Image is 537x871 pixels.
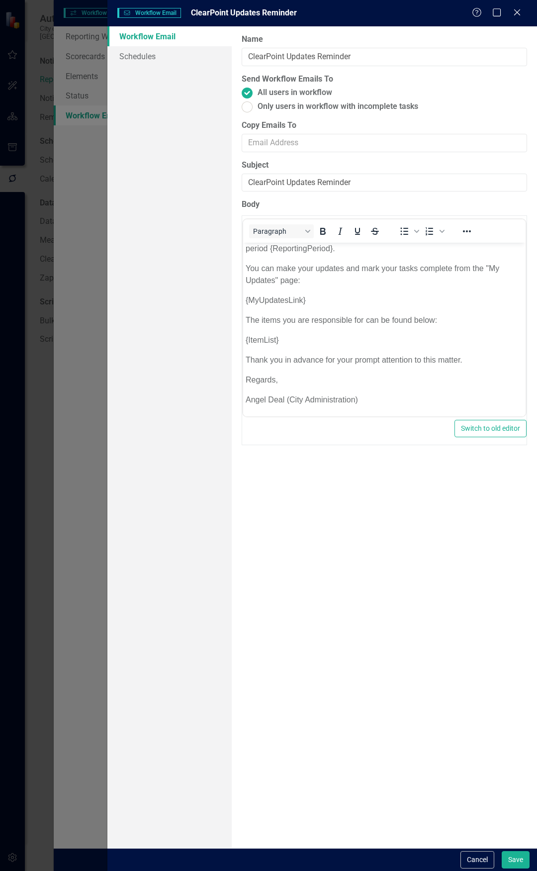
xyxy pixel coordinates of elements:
[242,160,527,171] label: Subject
[117,8,181,18] span: Workflow Email
[243,243,526,416] iframe: Rich Text Area
[242,134,527,152] input: Email Address
[258,101,418,112] span: Only users in workflow with incomplete tasks
[242,174,527,192] input: Subject
[253,227,302,235] span: Paragraph
[332,224,349,238] button: Italic
[2,151,280,163] p: Angel Deal (City Administration)
[454,420,527,437] button: Switch to old editor
[242,34,527,45] label: Name
[242,74,333,85] label: Send Workflow Emails To
[2,111,280,123] p: Thank you in advance for your prompt attention to this matter.
[107,46,232,66] a: Schedules
[2,72,280,84] p: The items you are responsible for can be found below:
[242,199,527,210] label: Body
[502,851,530,869] button: Save
[107,26,232,46] a: Workflow Email
[314,224,331,238] button: Bold
[458,224,475,238] button: Reveal or hide additional toolbar items
[191,8,297,17] span: ClearPoint Updates Reminder
[349,224,366,238] button: Underline
[242,120,527,131] label: Copy Emails To
[2,52,280,64] p: {MyUpdatesLink}
[258,87,332,98] span: All users in workflow
[2,131,280,143] p: Regards,
[2,92,280,103] p: {ItemList}
[242,48,527,66] input: Workflow Email Name
[460,851,494,869] button: Cancel
[249,224,314,238] button: Block Paragraph
[396,224,421,238] div: Bullet list
[2,20,280,44] p: You can make your updates and mark your tasks complete from the "My Updates" page:
[366,224,383,238] button: Strikethrough
[421,224,446,238] div: Numbered list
